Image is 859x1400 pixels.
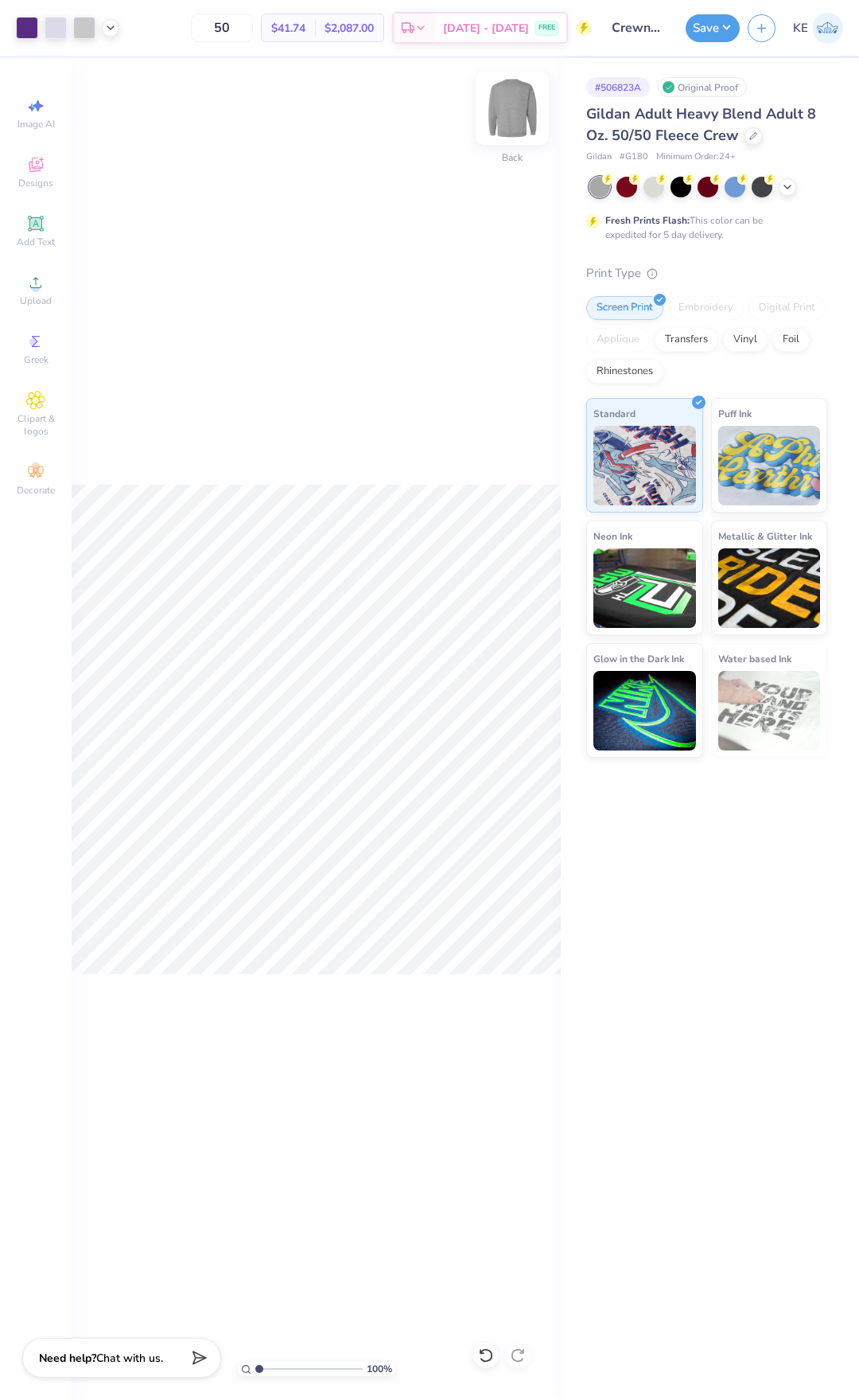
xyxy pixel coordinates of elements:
[586,77,650,97] div: # 506823A
[17,484,55,497] span: Decorate
[24,353,49,366] span: Greek
[20,294,52,307] span: Upload
[718,548,821,628] img: Metallic & Glitter Ink
[656,150,736,164] span: Minimum Order: 24 +
[191,14,253,42] input: – –
[538,22,555,33] span: FREE
[593,405,636,422] span: Standard
[480,76,544,140] img: Back
[723,328,768,352] div: Vinyl
[502,150,523,165] div: Back
[668,296,744,320] div: Embroidery
[593,426,696,505] img: Standard
[772,328,810,352] div: Foil
[718,426,821,505] img: Puff Ink
[812,13,843,44] img: Kent Everic Delos Santos
[593,671,696,751] img: Glow in the Dark Ink
[655,328,718,352] div: Transfers
[793,19,808,37] span: KE
[586,264,827,283] div: Print Type
[620,150,648,164] span: # G180
[718,650,791,667] span: Water based Ink
[593,528,632,544] span: Neon Ink
[593,650,684,667] span: Glow in the Dark Ink
[748,296,826,320] div: Digital Print
[17,236,55,248] span: Add Text
[586,104,816,145] span: Gildan Adult Heavy Blend Adult 8 Oz. 50/50 Fleece Crew
[605,213,801,242] div: This color can be expedited for 5 day delivery.
[325,20,374,37] span: $2,087.00
[793,13,843,44] a: KE
[96,1351,163,1366] span: Chat with us.
[600,12,678,44] input: Untitled Design
[367,1362,392,1376] span: 100 %
[593,548,696,628] img: Neon Ink
[271,20,305,37] span: $41.74
[586,360,663,384] div: Rhinestones
[718,528,812,544] span: Metallic & Glitter Ink
[18,177,53,189] span: Designs
[586,328,650,352] div: Applique
[17,118,55,131] span: Image AI
[443,20,529,37] span: [DATE] - [DATE]
[586,150,612,164] span: Gildan
[605,214,690,227] strong: Fresh Prints Flash:
[718,405,752,422] span: Puff Ink
[686,14,740,42] button: Save
[8,412,64,438] span: Clipart & logos
[39,1351,96,1366] strong: Need help?
[658,77,747,97] div: Original Proof
[586,296,663,320] div: Screen Print
[718,671,821,751] img: Water based Ink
